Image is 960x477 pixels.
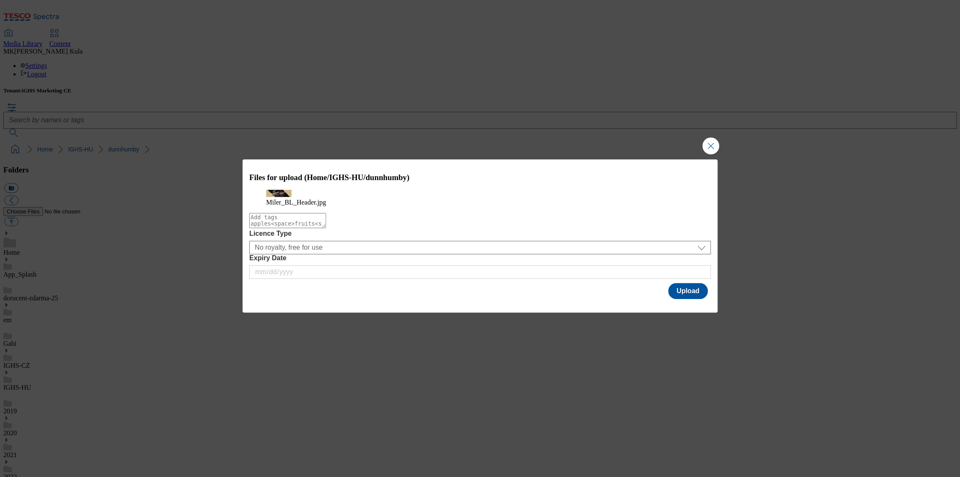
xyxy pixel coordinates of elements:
[249,230,711,237] label: Licence Type
[243,159,717,313] div: Modal
[702,137,719,154] button: Close Modal
[266,190,291,197] img: preview
[668,283,708,299] button: Upload
[249,173,711,182] h3: Files for upload (Home/IGHS-HU/dunnhumby)
[249,254,711,262] label: Expiry Date
[266,199,694,206] figcaption: Miler_BL_Header.jpg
